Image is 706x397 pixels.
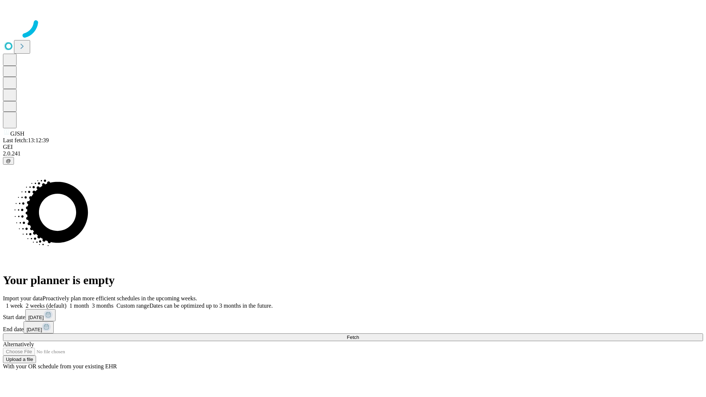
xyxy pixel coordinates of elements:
[149,303,272,309] span: Dates can be optimized up to 3 months in the future.
[6,158,11,164] span: @
[24,321,54,333] button: [DATE]
[3,273,703,287] h1: Your planner is empty
[43,295,197,301] span: Proactively plan more efficient schedules in the upcoming weeks.
[3,341,34,347] span: Alternatively
[3,137,49,143] span: Last fetch: 13:12:39
[25,309,56,321] button: [DATE]
[28,315,44,320] span: [DATE]
[69,303,89,309] span: 1 month
[6,303,23,309] span: 1 week
[10,130,24,137] span: GJSH
[347,335,359,340] span: Fetch
[3,295,43,301] span: Import your data
[3,157,14,165] button: @
[3,144,703,150] div: GEI
[3,363,117,369] span: With your OR schedule from your existing EHR
[3,321,703,333] div: End date
[26,327,42,332] span: [DATE]
[26,303,67,309] span: 2 weeks (default)
[92,303,114,309] span: 3 months
[3,355,36,363] button: Upload a file
[3,150,703,157] div: 2.0.241
[117,303,149,309] span: Custom range
[3,333,703,341] button: Fetch
[3,309,703,321] div: Start date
